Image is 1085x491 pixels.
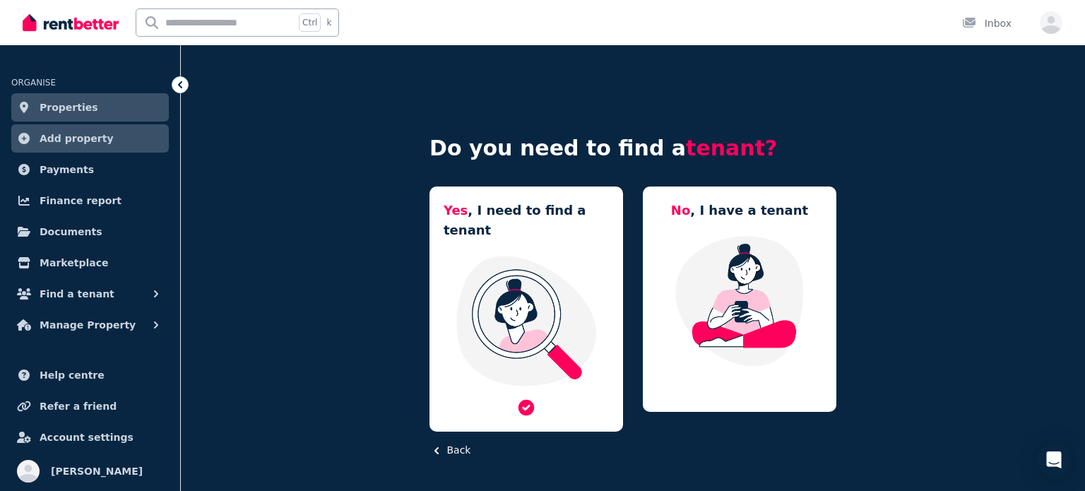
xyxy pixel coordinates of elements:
[444,201,609,240] h5: , I need to find a tenant
[11,280,169,308] button: Find a tenant
[429,443,470,458] button: Back
[686,136,777,160] span: tenant?
[11,392,169,420] a: Refer a friend
[671,201,808,220] h5: , I have a tenant
[11,187,169,215] a: Finance report
[40,161,94,178] span: Payments
[11,423,169,451] a: Account settings
[40,429,134,446] span: Account settings
[51,463,143,480] span: [PERSON_NAME]
[444,254,609,387] img: I need a tenant
[40,130,114,147] span: Add property
[40,223,102,240] span: Documents
[11,124,169,153] a: Add property
[40,99,98,116] span: Properties
[11,155,169,184] a: Payments
[962,16,1012,30] div: Inbox
[40,254,108,271] span: Marketplace
[657,235,822,367] img: Manage my property
[444,203,468,218] span: Yes
[11,311,169,339] button: Manage Property
[11,93,169,122] a: Properties
[23,12,119,33] img: RentBetter
[11,361,169,389] a: Help centre
[40,367,105,384] span: Help centre
[40,192,121,209] span: Finance report
[326,17,331,28] span: k
[11,249,169,277] a: Marketplace
[11,218,169,246] a: Documents
[40,285,114,302] span: Find a tenant
[429,136,836,161] h4: Do you need to find a
[1037,443,1071,477] div: Open Intercom Messenger
[671,203,690,218] span: No
[40,317,136,333] span: Manage Property
[299,13,321,32] span: Ctrl
[40,398,117,415] span: Refer a friend
[11,78,56,88] span: ORGANISE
